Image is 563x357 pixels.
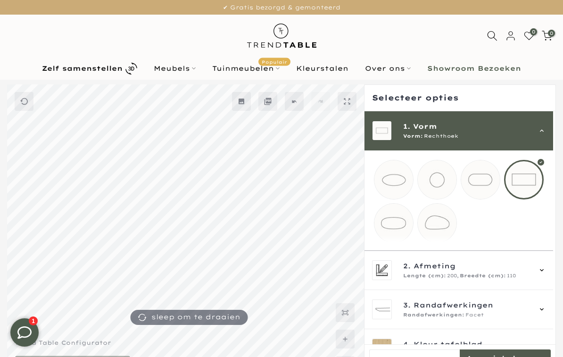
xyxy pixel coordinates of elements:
[12,2,551,13] p: ✔ Gratis bezorgd & gemonteerd
[524,31,534,41] a: 0
[258,58,290,66] span: Populair
[240,15,323,57] img: trend-table
[288,63,357,74] a: Kleurstalen
[1,309,48,356] iframe: toggle-frame
[419,63,530,74] a: Showroom Bezoeken
[146,63,204,74] a: Meubels
[530,28,537,35] span: 0
[427,65,521,72] b: Showroom Bezoeken
[204,63,288,74] a: TuinmeubelenPopulair
[34,60,146,77] a: Zelf samenstellen
[357,63,419,74] a: Over ons
[548,30,555,37] span: 0
[42,65,123,72] b: Zelf samenstellen
[542,31,552,41] a: 0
